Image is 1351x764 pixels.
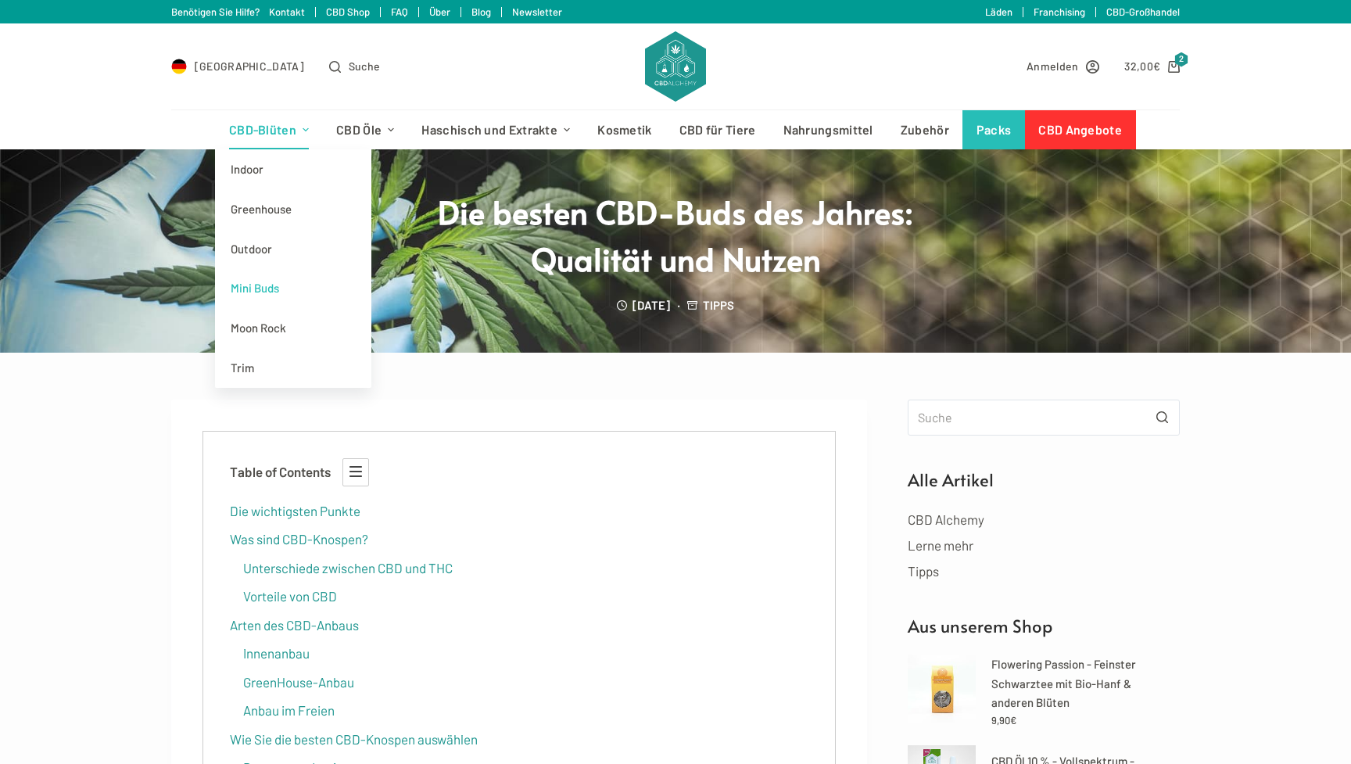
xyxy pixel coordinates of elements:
[908,400,1180,436] input: Search for...
[908,467,1180,493] h2: Alle Artikel
[215,229,371,269] a: Outdoor
[908,511,984,527] a: CBD Alchemy
[230,731,478,747] a: Wie Sie die besten CBD-Knospen auswählen
[391,5,408,18] a: FAQ
[769,110,887,149] a: Nahrungsmittel
[215,308,371,348] a: Moon Rock
[171,59,187,74] img: DE Flag
[408,110,584,149] a: Haschisch und Extrakte
[584,110,665,149] a: Kosmetik
[1027,57,1078,75] span: Anmelden
[1153,59,1160,73] span: €
[908,563,939,579] a: Tipps
[908,537,973,553] a: Lerne mehr
[329,57,380,75] button: Open search form
[230,617,359,633] a: Arten des CBD-Anbaus
[230,503,360,518] a: Die wichtigsten Punkte
[243,674,354,690] a: GreenHouse-Anbau
[512,5,562,18] a: Newsletter
[908,613,1180,639] h2: Aus unserem Shop
[243,560,453,576] a: Unterschiede zwischen CBD und THC
[1027,57,1099,75] a: Anmelden
[1174,52,1188,67] span: 2
[1144,400,1180,436] button: Such-Button
[991,655,1180,712] a: Flowering Passion - Feinster Schwarztee mit Bio-Hanf & anderen Blüten
[471,5,491,18] a: Blog
[429,5,450,18] a: Über
[215,110,1135,149] nav: Header-Menü
[171,5,305,18] a: Benötigen Sie Hilfe? Kontakt
[382,188,969,282] h1: Die besten CBD-Buds des Jahres: Qualität und Nutzen
[215,348,371,388] a: Trim
[1106,5,1180,18] a: CBD-Großhandel
[215,110,322,149] a: CBD-Blüten
[323,110,408,149] a: CBD Öle
[243,702,335,718] a: Anbau im Freien
[887,110,962,149] a: Zubehör
[171,57,304,75] a: Select Country
[349,57,381,75] span: Suche
[1010,714,1016,726] span: €
[991,714,1016,726] bdi: 9,90
[230,531,368,547] a: Was sind CBD-Knospen?
[195,57,304,75] span: [GEOGRAPHIC_DATA]
[632,298,670,312] time: [DATE]
[1034,5,1085,18] a: Franchising
[1025,110,1136,149] a: CBD Angebote
[665,110,769,149] a: CBD für Tiere
[1124,59,1160,73] bdi: 32,00
[215,268,371,308] a: Mini Buds
[230,461,331,482] span: Table of Contents
[1124,57,1180,75] a: Shopping cart
[326,5,370,18] a: CBD Shop
[962,110,1025,149] a: Packs
[243,588,337,604] a: Vorteile von CBD
[215,149,371,189] a: Indoor
[985,5,1012,18] a: Läden
[243,645,310,661] a: Innenanbau
[215,189,371,229] a: Greenhouse
[645,31,706,102] img: CBD Alchemy
[703,298,734,312] a: Tipps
